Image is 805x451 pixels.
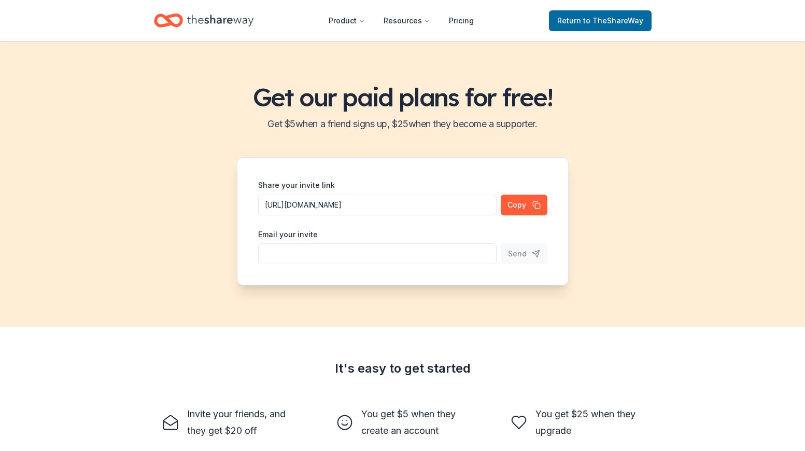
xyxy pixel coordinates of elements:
[154,8,253,33] a: Home
[501,195,547,215] button: Copy
[375,10,439,31] button: Resources
[154,360,652,377] div: It's easy to get started
[187,406,295,439] div: Invite your friends, and they get $20 off
[258,180,335,190] label: Share your invite link
[320,8,482,33] nav: Main
[441,10,482,31] a: Pricing
[12,83,793,112] h1: Get our paid plans for free!
[320,10,373,31] button: Product
[557,15,643,27] span: Return
[535,406,643,439] div: You get $25 when they upgrade
[258,229,318,240] label: Email your invite
[12,116,793,132] h2: Get $ 5 when a friend signs up, $ 25 when they become a supporter.
[549,10,652,31] a: Returnto TheShareWay
[583,16,643,25] span: to TheShareWay
[361,406,469,439] div: You get $5 when they create an account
